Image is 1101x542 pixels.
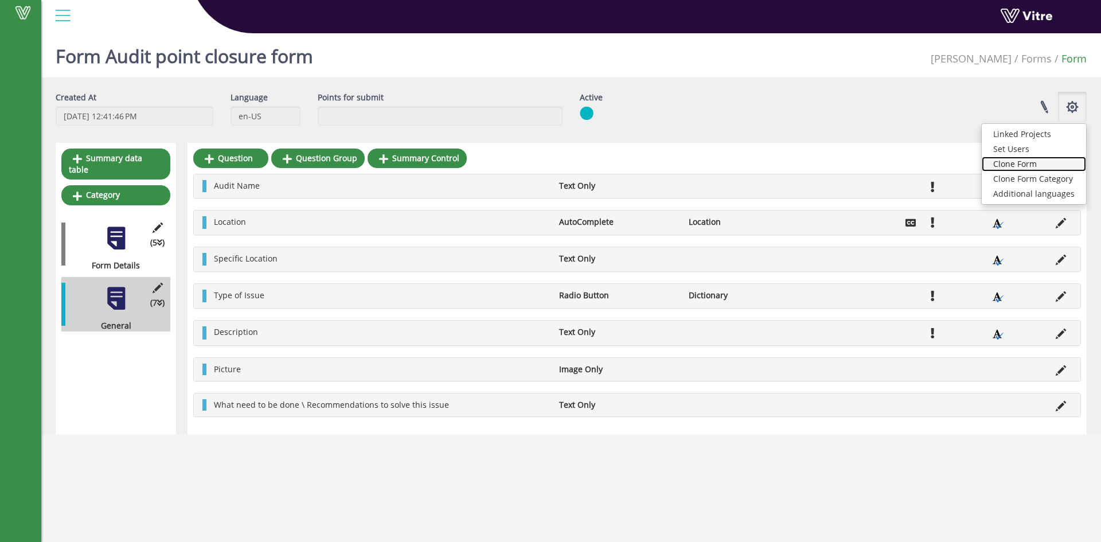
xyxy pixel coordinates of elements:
[61,260,162,271] div: Form Details
[61,149,170,180] a: Summary data table
[553,326,683,338] li: Text Only
[214,326,258,337] span: Description
[982,157,1086,171] a: Clone Form
[61,320,162,332] div: General
[214,180,260,191] span: Audit Name
[214,216,246,227] span: Location
[214,364,241,375] span: Picture
[931,52,1012,65] span: 379
[982,171,1086,186] a: Clone Form Category
[56,92,96,103] label: Created At
[61,185,170,205] a: Category
[553,216,683,228] li: AutoComplete
[214,399,449,410] span: What need to be done \ Recommendations to solve this issue
[553,180,683,192] li: Text Only
[56,29,313,77] h1: Form Audit point closure form
[368,149,467,168] a: Summary Control
[683,290,813,301] li: Dictionary
[214,290,264,301] span: Type of Issue
[982,142,1086,157] a: Set Users
[1021,52,1052,65] a: Forms
[580,106,594,120] img: yes
[231,92,268,103] label: Language
[193,149,268,168] a: Question
[553,364,683,375] li: Image Only
[982,186,1086,201] a: Additional languages
[553,399,683,411] li: Text Only
[683,216,813,228] li: Location
[214,253,278,264] span: Specific Location
[150,297,165,309] span: (7 )
[271,149,365,168] a: Question Group
[580,92,603,103] label: Active
[553,253,683,264] li: Text Only
[1052,52,1087,67] li: Form
[150,237,165,248] span: (5 )
[982,127,1086,142] a: Linked Projects
[318,92,384,103] label: Points for submit
[553,290,683,301] li: Radio Button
